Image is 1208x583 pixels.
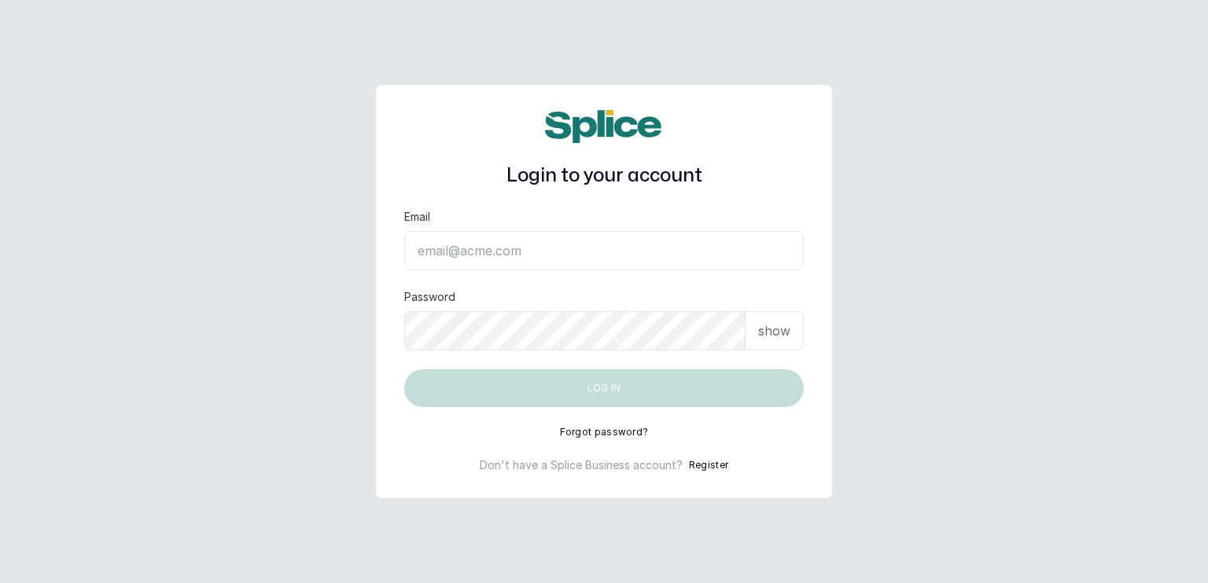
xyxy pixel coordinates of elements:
button: Register [689,457,728,473]
button: Log in [404,369,804,407]
label: Email [404,209,430,225]
p: show [758,321,790,340]
p: Don't have a Splice Business account? [480,457,683,473]
h1: Login to your account [404,162,804,190]
input: email@acme.com [404,231,804,270]
label: Password [404,289,455,305]
button: Forgot password? [560,426,649,438]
